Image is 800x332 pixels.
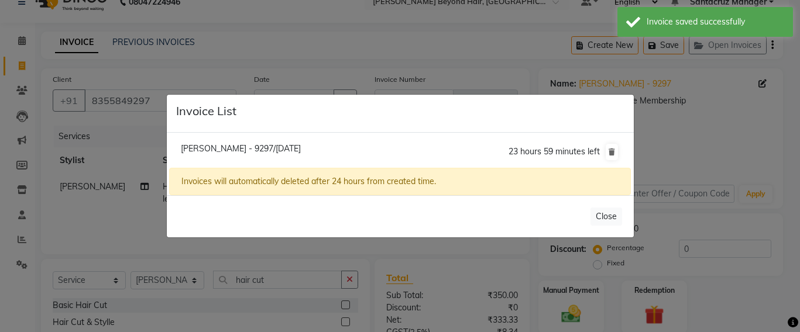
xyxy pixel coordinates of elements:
span: 23 hours 59 minutes left [509,146,600,157]
button: Close [590,207,622,226]
span: [PERSON_NAME] - 9297/[DATE] [181,143,301,154]
div: Invoices will automatically deleted after 24 hours from created time. [169,168,630,195]
div: Invoice saved successfully [647,16,784,28]
h5: Invoice List [176,104,236,118]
